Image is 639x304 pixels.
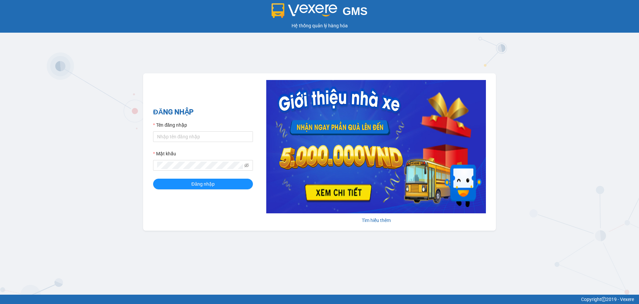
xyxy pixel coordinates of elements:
img: banner-0 [266,80,486,213]
label: Mật khẩu [153,150,176,157]
span: GMS [342,5,367,17]
label: Tên đăng nhập [153,121,187,129]
span: Đăng nhập [191,180,215,188]
div: Tìm hiểu thêm [266,217,486,224]
img: logo 2 [272,3,337,18]
input: Tên đăng nhập [153,131,253,142]
input: Mật khẩu [157,162,243,169]
span: copyright [601,297,606,302]
div: Hệ thống quản lý hàng hóa [2,22,637,29]
h2: ĐĂNG NHẬP [153,107,253,118]
span: eye-invisible [244,163,249,168]
a: GMS [272,10,368,15]
div: Copyright 2019 - Vexere [5,296,634,303]
button: Đăng nhập [153,179,253,189]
